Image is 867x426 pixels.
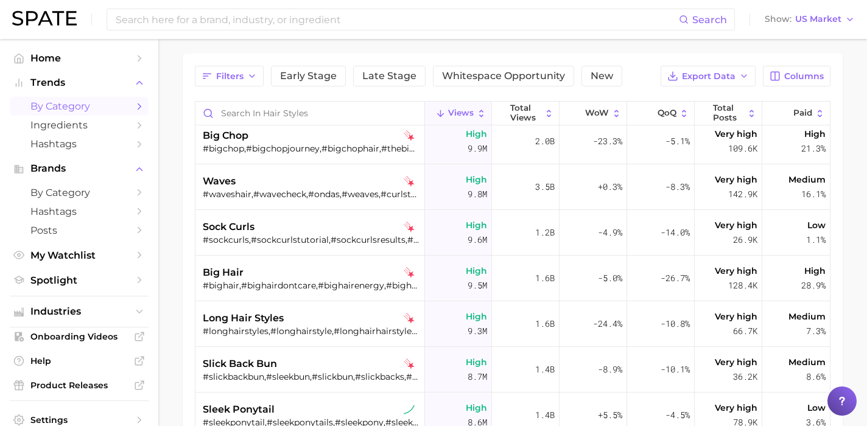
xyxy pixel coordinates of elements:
span: slick back bun [203,357,277,371]
a: Onboarding Videos [10,327,149,346]
span: -23.3% [593,134,622,148]
span: Hashtags [30,138,128,150]
span: 109.6k [728,141,757,156]
span: 1.6b [535,271,555,285]
span: -8.3% [665,180,690,194]
button: Paid [762,102,830,125]
span: -4.9% [598,225,622,240]
span: 8.7m [468,369,487,384]
span: by Category [30,100,128,112]
button: Brands [10,159,149,178]
span: 142.9k [728,187,757,201]
span: Medium [788,309,826,324]
span: High [466,127,487,141]
button: Filters [195,66,264,86]
span: Very high [715,264,757,278]
span: High [466,355,487,369]
span: 9.3m [468,324,487,338]
button: WoW [560,102,627,125]
span: 9.9m [468,141,487,156]
button: Total Posts [695,102,762,125]
span: 28.9% [801,278,826,293]
span: Very high [715,127,757,141]
span: sleek ponytail [203,402,275,417]
span: big chop [203,128,248,143]
span: 1.4b [535,408,555,422]
span: -4.5% [665,408,690,422]
span: Very high [715,355,757,369]
span: Spotlight [30,274,128,286]
img: tiktok falling star [404,313,415,324]
input: Search here for a brand, industry, or ingredient [114,9,679,30]
img: tiktok falling star [404,267,415,278]
span: -14.0% [661,225,690,240]
button: Views [425,102,493,125]
div: #longhairstyles,#longhairstyle,#longhairhairstyles,#longhairstyleideas,#longhairideas,#longhairha... [203,326,419,337]
span: Filters [216,71,244,82]
span: WoW [585,108,609,118]
span: High [804,127,826,141]
span: 21.3% [801,141,826,156]
span: US Market [795,16,841,23]
a: Hashtags [10,202,149,221]
button: QoQ [627,102,695,125]
span: sock curls [203,220,254,234]
span: Late Stage [362,71,416,81]
span: Very high [715,172,757,187]
span: My Watchlist [30,250,128,261]
span: Low [807,400,826,415]
span: Very high [715,309,757,324]
span: Hashtags [30,206,128,217]
button: long hair stylestiktok falling star#longhairstyles,#longhairstyle,#longhairhairstyles,#longhairst... [195,301,830,347]
div: #waveshair,#wavecheck,#ondas,#weaves,#curlstowaves,#naturalwaves,#hairwaves,#ondasconplancha,#wav... [203,189,419,200]
span: Whitespace Opportunity [442,71,565,81]
span: Industries [30,306,128,317]
img: tiktok sustained riser [404,404,415,415]
span: -10.8% [661,316,690,331]
span: big hair [203,265,244,280]
span: Search [692,14,727,26]
a: Spotlight [10,271,149,290]
span: 26.9k [733,232,757,247]
span: 1.6b [535,316,555,331]
span: High [466,172,487,187]
span: waves [203,174,236,189]
div: #slickbackbun,#sleekbun,#slickbun,#slickbacks,#slickbackbuntutorial,#slickbuntutorial,#slickedbac... [203,371,419,382]
img: tiktok falling star [404,130,415,141]
button: ShowUS Market [762,12,858,27]
div: #bigchop,#bigchopjourney,#bigchophair,#thebigchop,#bigchophaircut,#bigchopnaturalhair,#bigchophai... [203,143,419,154]
img: tiktok falling star [404,358,415,369]
span: 9.5m [468,278,487,293]
span: -10.1% [661,362,690,377]
span: +0.3% [598,180,622,194]
a: Hashtags [10,134,149,153]
button: Trends [10,74,149,92]
img: tiktok falling star [404,222,415,232]
span: 66.7k [733,324,757,338]
a: Help [10,352,149,370]
div: #sockcurls,#sockcurlstutorial,#sockcurlsresults,#sockcurltutorial,#overnightsockcurls,#sockheatle... [203,234,419,245]
span: 36.2k [733,369,757,384]
a: by Category [10,97,149,116]
span: High [466,264,487,278]
span: +5.5% [598,408,622,422]
span: Total Views [510,103,541,122]
span: 7.3% [806,324,826,338]
button: Columns [763,66,830,86]
span: Early Stage [280,71,337,81]
span: Medium [788,172,826,187]
a: Posts [10,221,149,240]
img: SPATE [12,11,77,26]
span: High [466,218,487,232]
span: Low [807,218,826,232]
span: -5.0% [598,271,622,285]
span: High [466,309,487,324]
span: -8.9% [598,362,622,377]
button: Export Data [661,66,756,86]
button: Industries [10,302,149,321]
span: Paid [793,108,812,118]
span: 1.2b [535,225,555,240]
span: QoQ [658,108,676,118]
span: 9.8m [468,187,487,201]
span: by Category [30,187,128,198]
